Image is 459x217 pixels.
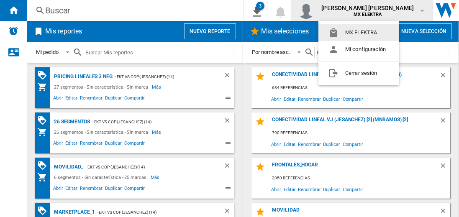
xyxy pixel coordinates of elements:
[318,41,399,58] button: Mi configuración
[318,24,399,41] button: MX ELEKTRA
[318,65,399,82] button: Cerrar sesión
